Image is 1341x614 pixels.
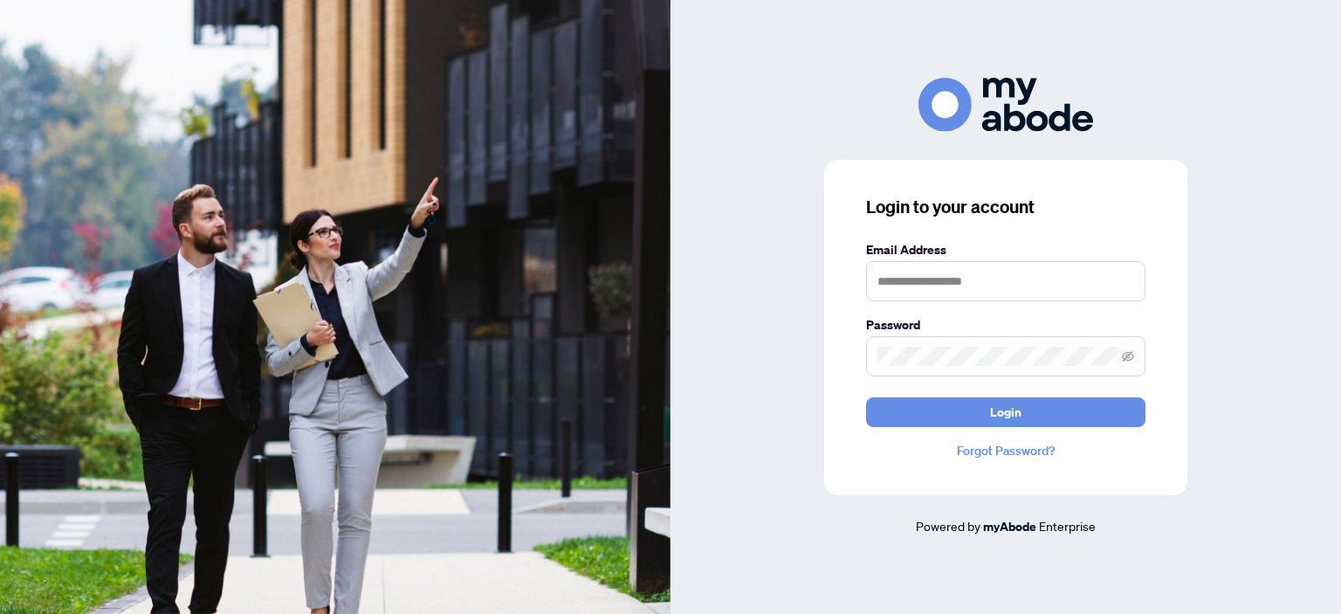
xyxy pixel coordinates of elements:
[866,441,1145,460] a: Forgot Password?
[866,240,1145,259] label: Email Address
[918,78,1093,131] img: ma-logo
[983,517,1036,536] a: myAbode
[990,398,1021,426] span: Login
[866,195,1145,219] h3: Login to your account
[866,315,1145,335] label: Password
[916,518,980,534] span: Powered by
[1122,350,1134,362] span: eye-invisible
[1039,518,1096,534] span: Enterprise
[866,397,1145,427] button: Login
